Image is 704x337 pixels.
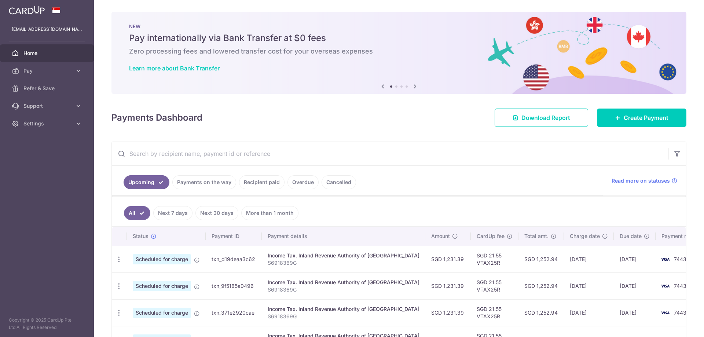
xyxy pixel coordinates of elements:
[518,299,564,326] td: SGD 1,252.94
[124,175,169,189] a: Upcoming
[287,175,319,189] a: Overdue
[614,272,656,299] td: [DATE]
[239,175,285,189] a: Recipient paid
[262,227,425,246] th: Payment details
[206,227,262,246] th: Payment ID
[124,206,150,220] a: All
[195,206,238,220] a: Next 30 days
[9,6,45,15] img: CardUp
[425,299,471,326] td: SGD 1,231.39
[23,85,72,92] span: Refer & Save
[112,142,668,165] input: Search by recipient name, payment id or reference
[206,299,262,326] td: txn_371e2920cae
[133,232,148,240] span: Status
[268,279,419,286] div: Income Tax. Inland Revenue Authority of [GEOGRAPHIC_DATA]
[674,309,686,316] span: 7443
[612,177,670,184] span: Read more on statuses
[518,272,564,299] td: SGD 1,252.94
[674,256,686,262] span: 7443
[674,283,686,289] span: 7443
[153,206,192,220] a: Next 7 days
[564,272,614,299] td: [DATE]
[129,32,669,44] h5: Pay internationally via Bank Transfer at $0 fees
[471,299,518,326] td: SGD 21.55 VTAX25R
[129,65,220,72] a: Learn more about Bank Transfer
[425,246,471,272] td: SGD 1,231.39
[658,308,672,317] img: Bank Card
[206,272,262,299] td: txn_9f5185a0496
[658,255,672,264] img: Bank Card
[111,111,202,124] h4: Payments Dashboard
[23,102,72,110] span: Support
[268,305,419,313] div: Income Tax. Inland Revenue Authority of [GEOGRAPHIC_DATA]
[495,109,588,127] a: Download Report
[129,47,669,56] h6: Zero processing fees and lowered transfer cost for your overseas expenses
[477,232,505,240] span: CardUp fee
[620,232,642,240] span: Due date
[564,299,614,326] td: [DATE]
[23,120,72,127] span: Settings
[518,246,564,272] td: SGD 1,252.94
[521,113,570,122] span: Download Report
[431,232,450,240] span: Amount
[597,109,686,127] a: Create Payment
[612,177,677,184] a: Read more on statuses
[111,12,686,94] img: Bank transfer banner
[23,67,72,74] span: Pay
[206,246,262,272] td: txn_d19deaa3c62
[12,26,82,33] p: [EMAIL_ADDRESS][DOMAIN_NAME]
[658,282,672,290] img: Bank Card
[133,254,191,264] span: Scheduled for charge
[268,259,419,267] p: S6918369G
[268,313,419,320] p: S6918369G
[471,246,518,272] td: SGD 21.55 VTAX25R
[241,206,298,220] a: More than 1 month
[268,286,419,293] p: S6918369G
[624,113,668,122] span: Create Payment
[614,299,656,326] td: [DATE]
[564,246,614,272] td: [DATE]
[425,272,471,299] td: SGD 1,231.39
[524,232,549,240] span: Total amt.
[268,252,419,259] div: Income Tax. Inland Revenue Authority of [GEOGRAPHIC_DATA]
[133,281,191,291] span: Scheduled for charge
[614,246,656,272] td: [DATE]
[129,23,669,29] p: NEW
[23,50,72,57] span: Home
[172,175,236,189] a: Payments on the way
[322,175,356,189] a: Cancelled
[471,272,518,299] td: SGD 21.55 VTAX25R
[133,308,191,318] span: Scheduled for charge
[570,232,600,240] span: Charge date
